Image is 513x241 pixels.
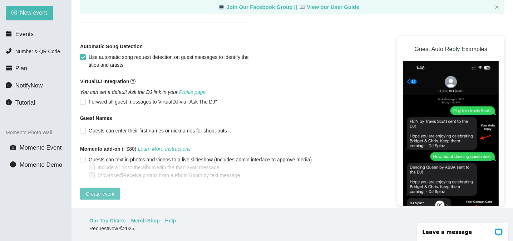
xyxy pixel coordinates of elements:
iframe: LiveChat chat widget [413,219,513,241]
a: laptop Join Our Facebook Group || [218,4,299,10]
span: camera [10,144,16,150]
span: Momento Demo [20,161,62,168]
span: (+$80) [80,145,191,153]
span: Events [15,31,34,37]
button: Create event [80,188,120,200]
a: Help [165,217,176,225]
span: plus-circle [11,10,17,16]
span: Forward all guest messages to VirtualDJ via "Ask The DJ" [86,98,220,106]
h3: Guest Auto Reply Examples [403,41,499,56]
a: Learn More [138,146,163,152]
span: Plan [15,65,28,72]
span: Momento Event [20,144,62,151]
span: message [6,82,12,88]
b: VirtualDJ Integration [80,79,129,84]
b: Guest Names [80,115,112,121]
span: Create event [86,190,114,198]
b: Automatic Song Detection [80,42,143,50]
span: calendar [6,31,12,37]
span: phone [6,48,12,54]
b: Momento add-on [80,146,120,152]
i: (Advanced) [98,172,123,178]
span: credit-card [6,65,12,71]
button: plus-circleNew event [6,6,53,20]
span: info-circle [10,161,16,167]
span: NotifyNow [15,82,43,89]
i: - [138,146,191,152]
a: Profile page [179,89,206,95]
button: close [495,5,499,10]
span: close [495,5,499,9]
a: Our Top Charts [89,217,126,225]
span: Guests can text in photos and videos to a live slideshow (Includes admin interface to approve media) [86,156,315,164]
span: Include a link to the album with the thank-you message [95,164,222,171]
i: You can set a default Ask the DJ link in your [80,89,206,95]
span: Tutorial [15,99,35,106]
span: Use automatic song request detection on guest messages to identify the titles and artists [86,53,257,69]
span: Guests can enter their first names or nicknames for shout-outs [86,127,230,135]
span: question-circle [130,79,135,84]
span: laptop [299,4,305,10]
div: RequestNow © 2025 [89,225,493,232]
span: Number & QR Code [15,49,60,54]
span: laptop [218,4,225,10]
span: Receive photos from a Photo Booth by text message [95,171,243,179]
a: Instructions [165,146,191,152]
span: New event [20,8,47,17]
a: Merch Shop [131,217,160,225]
a: laptop View our User Guide [299,4,359,10]
span: info-circle [6,99,12,105]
